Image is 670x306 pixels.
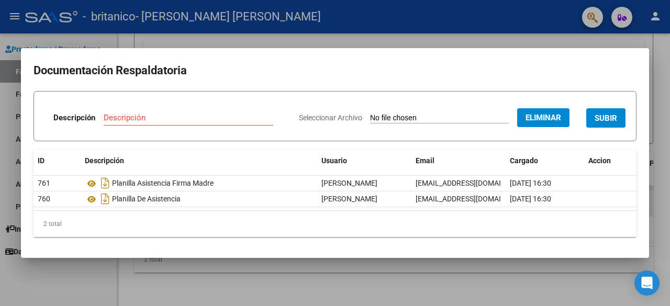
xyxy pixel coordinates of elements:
[33,211,636,237] div: 2 total
[81,150,317,172] datatable-header-cell: Descripción
[85,156,124,165] span: Descripción
[510,156,538,165] span: Cargado
[299,114,362,122] span: Seleccionar Archivo
[38,195,50,203] span: 760
[98,175,112,191] i: Descargar documento
[317,150,411,172] datatable-header-cell: Usuario
[38,156,44,165] span: ID
[85,190,313,207] div: Planilla De Asistencia
[588,156,611,165] span: Accion
[510,179,551,187] span: [DATE] 16:30
[85,175,313,191] div: Planilla Asistencia Firma Madre
[416,156,434,165] span: Email
[33,150,81,172] datatable-header-cell: ID
[586,108,626,128] button: SUBIR
[506,150,584,172] datatable-header-cell: Cargado
[595,114,617,123] span: SUBIR
[321,179,377,187] span: [PERSON_NAME]
[38,179,50,187] span: 761
[584,150,636,172] datatable-header-cell: Accion
[416,179,532,187] span: [EMAIL_ADDRESS][DOMAIN_NAME]
[526,113,561,122] span: Eliminar
[411,150,506,172] datatable-header-cell: Email
[53,112,95,124] p: Descripción
[510,195,551,203] span: [DATE] 16:30
[634,270,660,296] div: Open Intercom Messenger
[98,190,112,207] i: Descargar documento
[33,61,636,81] h2: Documentación Respaldatoria
[321,195,377,203] span: [PERSON_NAME]
[517,108,569,127] button: Eliminar
[416,195,532,203] span: [EMAIL_ADDRESS][DOMAIN_NAME]
[321,156,347,165] span: Usuario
